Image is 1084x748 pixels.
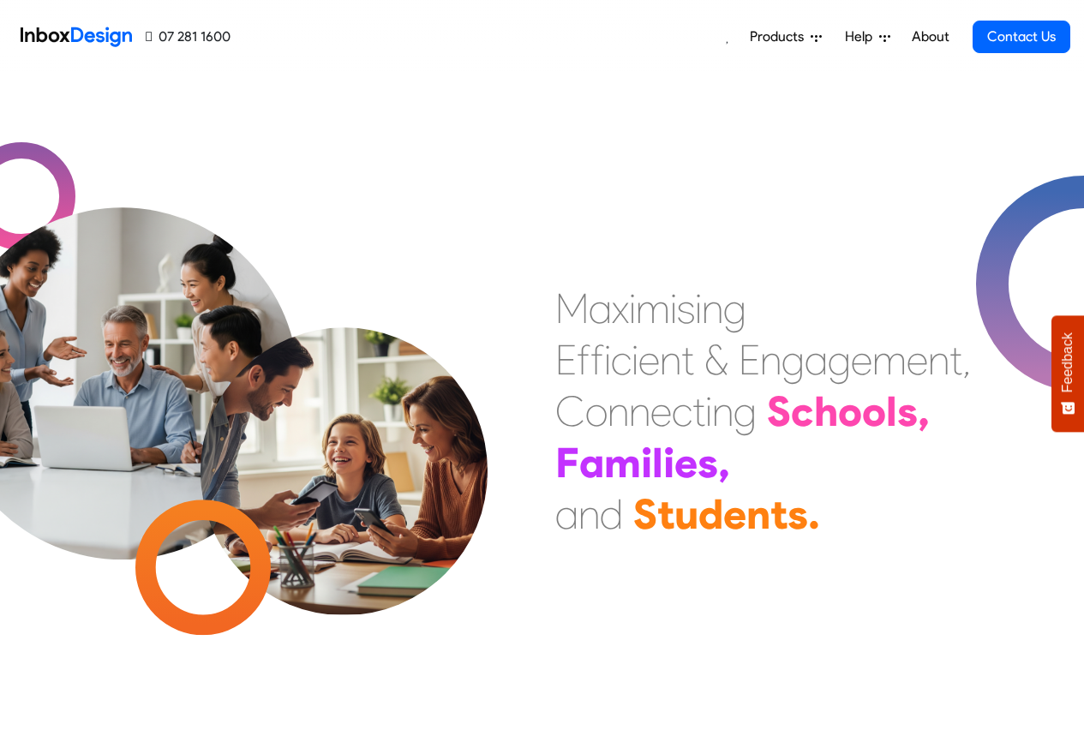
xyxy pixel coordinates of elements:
div: S [767,386,791,437]
div: a [589,283,612,334]
div: t [949,334,962,386]
button: Feedback - Show survey [1051,315,1084,432]
div: S [633,488,657,540]
div: t [692,386,705,437]
a: Help [838,20,897,54]
a: About [907,20,954,54]
div: t [770,488,788,540]
div: i [632,334,638,386]
a: 07 281 1600 [146,27,231,47]
div: M [555,283,589,334]
span: Feedback [1060,332,1075,392]
div: i [663,437,674,488]
div: i [705,386,712,437]
div: m [636,283,670,334]
div: l [652,437,663,488]
div: n [760,334,782,386]
div: c [791,386,814,437]
div: Maximising Efficient & Engagement, Connecting Schools, Families, and Students. [555,283,971,540]
div: t [681,334,694,386]
div: u [674,488,698,540]
a: Products [743,20,829,54]
div: C [555,386,585,437]
div: g [782,334,805,386]
div: E [739,334,760,386]
div: F [555,437,579,488]
div: n [578,488,600,540]
div: m [872,334,907,386]
div: n [629,386,650,437]
div: l [886,386,897,437]
div: , [718,437,730,488]
div: e [723,488,746,540]
div: i [641,437,652,488]
div: a [805,334,828,386]
div: d [600,488,623,540]
div: m [604,437,641,488]
div: , [962,334,971,386]
div: e [674,437,698,488]
div: s [788,488,808,540]
div: i [695,283,702,334]
div: n [928,334,949,386]
div: s [897,386,918,437]
div: t [657,488,674,540]
div: s [677,283,695,334]
div: o [838,386,862,437]
div: h [814,386,838,437]
div: n [712,386,734,437]
div: x [612,283,629,334]
div: & [704,334,728,386]
div: g [734,386,757,437]
div: i [670,283,677,334]
div: c [611,334,632,386]
div: e [851,334,872,386]
div: i [629,283,636,334]
div: o [862,386,886,437]
div: e [650,386,672,437]
div: f [590,334,604,386]
div: s [698,437,718,488]
div: g [828,334,851,386]
div: a [579,437,604,488]
div: e [907,334,928,386]
div: n [660,334,681,386]
div: o [585,386,608,437]
div: e [638,334,660,386]
a: Contact Us [973,21,1070,53]
img: parents_with_child.png [165,256,524,615]
div: i [604,334,611,386]
div: n [608,386,629,437]
div: n [746,488,770,540]
span: Help [845,27,879,47]
div: n [702,283,723,334]
div: . [808,488,820,540]
div: , [918,386,930,437]
div: a [555,488,578,540]
div: c [672,386,692,437]
div: E [555,334,577,386]
div: f [577,334,590,386]
div: d [698,488,723,540]
span: Products [750,27,811,47]
div: g [723,283,746,334]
